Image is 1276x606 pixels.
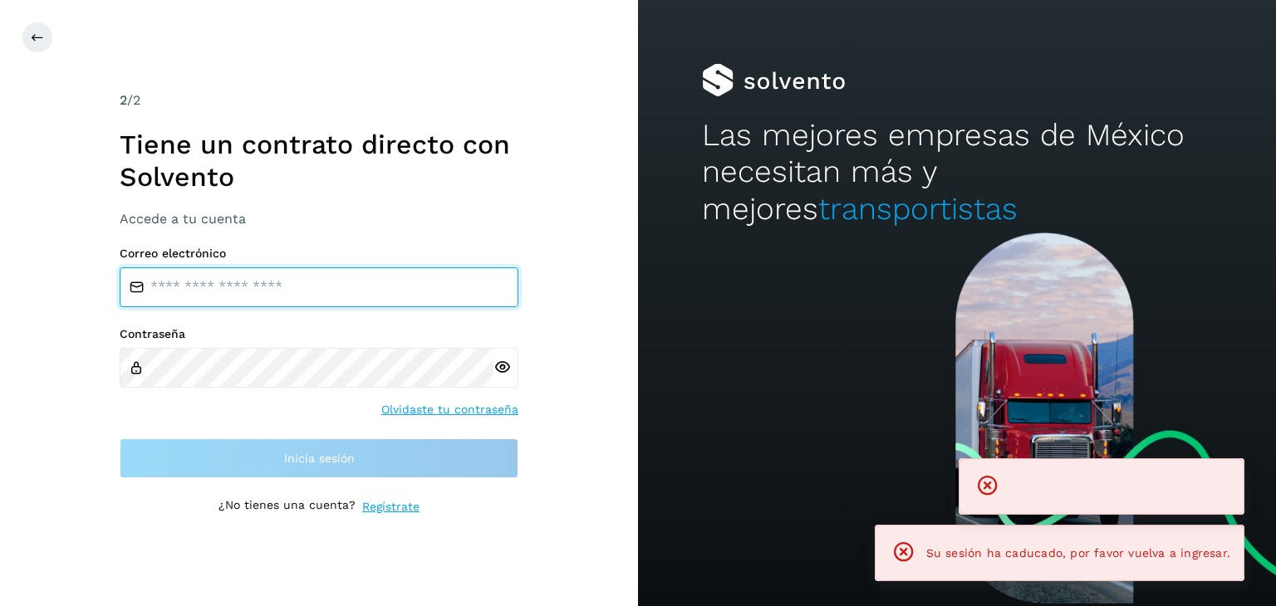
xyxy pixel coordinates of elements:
[381,401,518,418] a: Olvidaste tu contraseña
[702,117,1212,227] h2: Las mejores empresas de México necesitan más y mejores
[362,498,420,516] a: Regístrate
[818,191,1018,227] span: transportistas
[926,546,1230,560] span: Su sesión ha caducado, por favor vuelva a ingresar.
[218,498,356,516] p: ¿No tienes una cuenta?
[120,247,518,261] label: Correo electrónico
[120,327,518,341] label: Contraseña
[120,211,518,227] h3: Accede a tu cuenta
[120,92,127,108] span: 2
[284,452,355,464] span: Inicia sesión
[120,438,518,478] button: Inicia sesión
[120,129,518,193] h1: Tiene un contrato directo con Solvento
[120,90,518,110] div: /2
